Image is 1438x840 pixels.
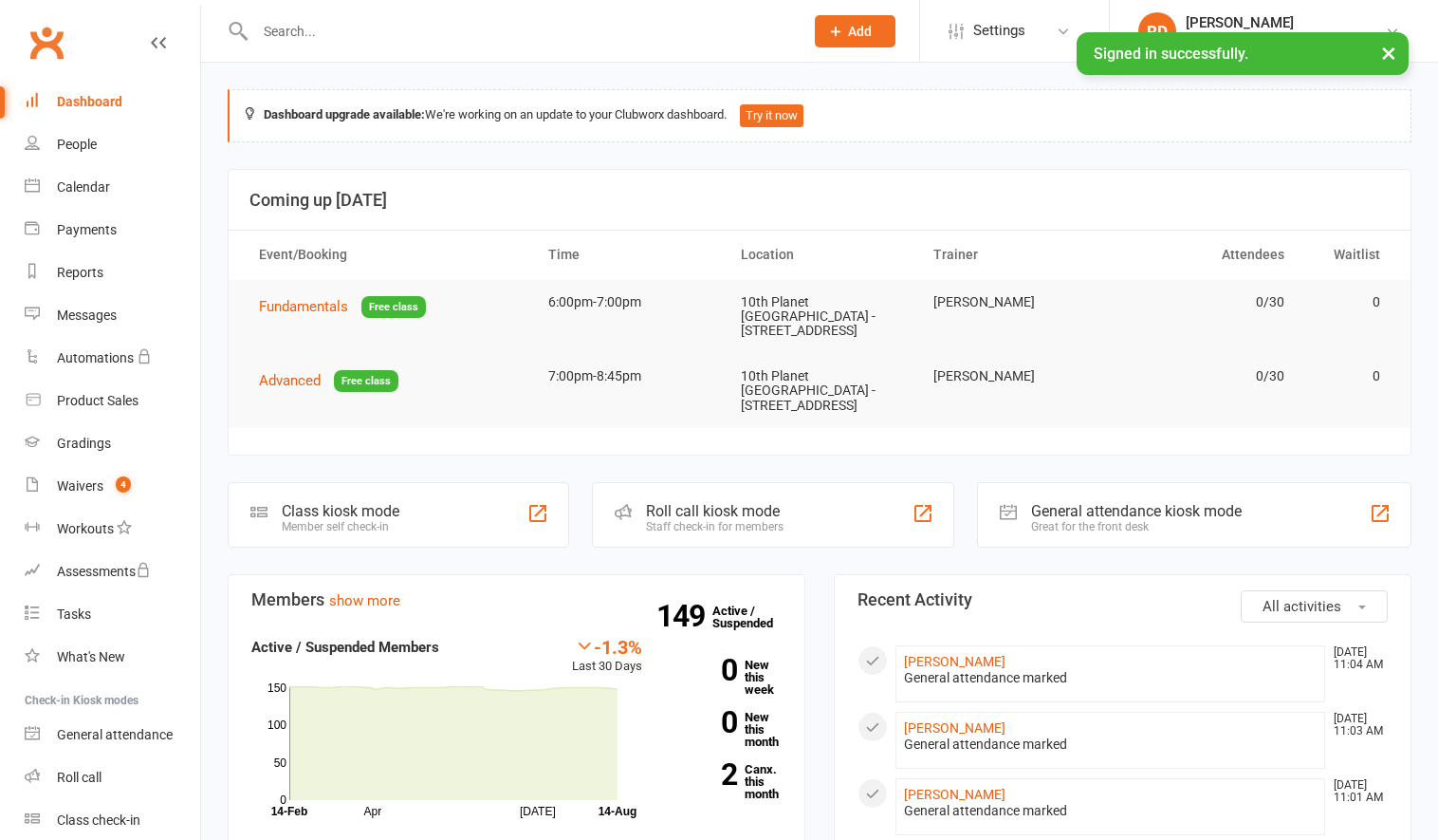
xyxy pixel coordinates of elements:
[724,280,916,354] td: 10th Planet [GEOGRAPHIC_DATA] - [STREET_ADDRESS]
[25,294,200,337] a: Messages
[572,636,642,677] div: Last 30 Days
[1031,520,1242,533] div: Great for the front desk
[57,521,114,536] div: Workouts
[1241,590,1388,623] button: All activities
[671,656,737,684] strong: 0
[25,252,200,294] a: Reports
[25,508,200,551] a: Workouts
[1109,354,1301,399] td: 0/30
[671,760,737,789] strong: 2
[228,89,1411,142] div: We're working on an update to your Clubworx dashboard.
[25,337,200,380] a: Automations
[334,370,398,392] span: Free class
[57,607,91,622] div: Tasks
[1301,354,1398,399] td: 0
[724,354,916,428] td: 10th Planet [GEOGRAPHIC_DATA] - [STREET_ADDRESS]
[25,714,200,756] a: General attendance kiosk mode
[916,231,1109,279] th: Trainer
[1301,280,1398,325] td: 0
[1263,598,1341,615] span: All activities
[249,191,1390,210] h3: Coming up [DATE]
[25,422,200,465] a: Gradings
[25,756,200,799] a: Roll call
[25,380,200,422] a: Product Sales
[57,179,110,195] div: Calendar
[282,520,399,533] div: Member self check-in
[57,222,117,237] div: Payments
[25,123,200,166] a: People
[25,551,200,593] a: Assessments
[282,502,399,520] div: Class kiosk mode
[671,659,782,696] a: 0New this week
[259,372,321,389] span: Advanced
[251,639,439,656] strong: Active / Suspended Members
[1372,32,1406,73] button: ×
[740,104,803,127] button: Try it now
[1031,502,1242,520] div: General attendance kiosk mode
[259,295,426,319] button: FundamentalsFree class
[1186,14,1385,31] div: [PERSON_NAME]
[815,15,895,47] button: Add
[904,737,1317,753] div: General attendance marked
[259,298,348,315] span: Fundamentals
[857,590,1388,609] h3: Recent Activity
[25,636,200,679] a: What's New
[57,436,111,451] div: Gradings
[916,354,1109,399] td: [PERSON_NAME]
[646,520,784,533] div: Staff check-in for members
[25,465,200,508] a: Waivers 4
[1301,231,1398,279] th: Waitlist
[116,476,131,493] span: 4
[25,166,200,209] a: Calendar
[251,590,782,609] h3: Members
[249,18,790,45] input: Search...
[57,478,103,494] div: Waivers
[904,803,1317,819] div: General attendance marked
[904,670,1317,686] div: General attendance marked
[1138,12,1176,50] div: RD
[1186,31,1385,48] div: 10th Planet [GEOGRAPHIC_DATA]
[57,350,134,365] div: Automations
[1324,779,1387,804] time: [DATE] 11:01 AM
[1324,646,1387,671] time: [DATE] 11:04 AM
[656,602,712,630] strong: 149
[57,137,97,152] div: People
[57,265,103,280] div: Reports
[23,19,70,66] a: Clubworx
[916,280,1109,325] td: [PERSON_NAME]
[671,708,737,737] strong: 0
[572,636,642,657] div: -1.3%
[904,720,1005,736] a: [PERSON_NAME]
[712,590,796,644] a: 149Active / Suspended
[361,296,426,318] span: Free class
[57,564,151,579] div: Assessments
[25,209,200,252] a: Payments
[646,502,784,520] div: Roll call kiosk mode
[329,592,400,609] a: show more
[57,649,125,664] div: What's New
[724,231,916,279] th: Location
[671,763,782,800] a: 2Canx. this month
[25,81,200,123] a: Dashboard
[973,9,1025,52] span: Settings
[25,593,200,636] a: Tasks
[904,787,1005,802] a: [PERSON_NAME]
[1109,280,1301,325] td: 0/30
[531,354,724,399] td: 7:00pm-8:45pm
[1109,231,1301,279] th: Attendees
[242,231,531,279] th: Event/Booking
[57,308,117,323] div: Messages
[57,94,122,109] div: Dashboard
[904,654,1005,669] a: [PERSON_NAME]
[671,711,782,748] a: 0New this month
[264,107,425,121] strong: Dashboard upgrade available:
[848,24,872,39] span: Add
[259,369,398,393] button: AdvancedFree class
[531,280,724,325] td: 6:00pm-7:00pm
[57,812,140,828] div: Class check-in
[57,727,173,742] div: General attendance
[1324,713,1387,737] time: [DATE] 11:03 AM
[57,393,138,408] div: Product Sales
[57,770,101,785] div: Roll call
[1094,45,1248,63] span: Signed in successfully.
